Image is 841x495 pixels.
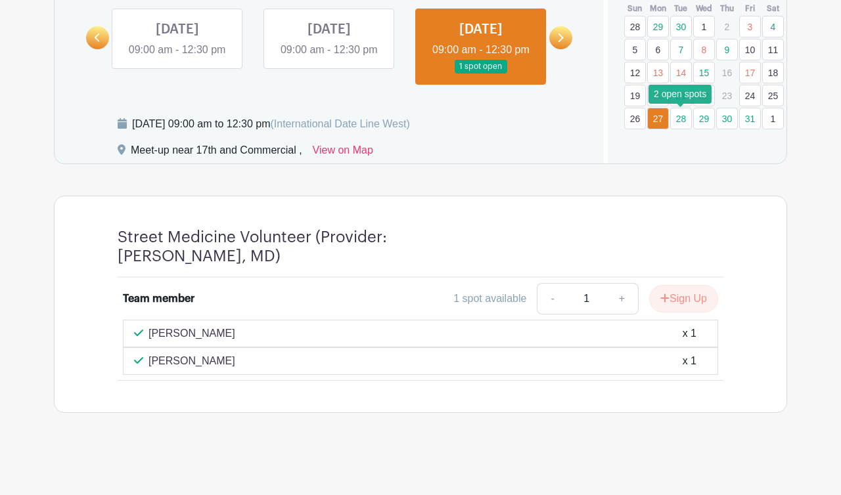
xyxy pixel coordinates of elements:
[670,39,692,60] a: 7
[739,62,761,83] a: 17
[693,2,716,15] th: Wed
[606,283,639,314] a: +
[649,285,718,312] button: Sign Up
[148,353,235,369] p: [PERSON_NAME]
[693,16,715,37] a: 1
[739,85,761,106] a: 24
[670,16,692,37] a: 30
[693,108,715,129] a: 29
[647,39,669,60] a: 6
[624,108,646,129] a: 26
[313,142,373,163] a: View on Map
[761,2,784,15] th: Sat
[716,2,739,15] th: Thu
[670,108,692,129] a: 28
[683,353,696,369] div: x 1
[716,85,738,106] p: 23
[739,39,761,60] a: 10
[270,118,409,129] span: (International Date Line West)
[123,291,194,307] div: Team member
[670,62,692,83] a: 14
[647,2,670,15] th: Mon
[118,228,479,266] h4: Street Medicine Volunteer (Provider: [PERSON_NAME], MD)
[647,108,669,129] a: 27
[453,291,526,307] div: 1 spot available
[537,283,567,314] a: -
[762,16,784,37] a: 4
[693,39,715,60] a: 8
[739,2,761,15] th: Fri
[131,142,302,163] div: Meet-up near 17th and Commercial ,
[716,39,738,60] a: 9
[647,85,669,106] a: 20
[762,108,784,129] a: 1
[762,85,784,106] a: 25
[148,326,235,341] p: [PERSON_NAME]
[739,108,761,129] a: 31
[624,39,646,60] a: 5
[716,16,738,37] p: 2
[132,116,410,132] div: [DATE] 09:00 am to 12:30 pm
[624,2,647,15] th: Sun
[762,39,784,60] a: 11
[647,62,669,83] a: 13
[683,326,696,341] div: x 1
[624,16,646,37] a: 28
[762,62,784,83] a: 18
[716,62,738,83] p: 16
[670,2,693,15] th: Tue
[624,85,646,106] a: 19
[648,85,712,104] div: 2 open spots
[624,62,646,83] a: 12
[693,62,715,83] a: 15
[716,108,738,129] a: 30
[739,16,761,37] a: 3
[647,16,669,37] a: 29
